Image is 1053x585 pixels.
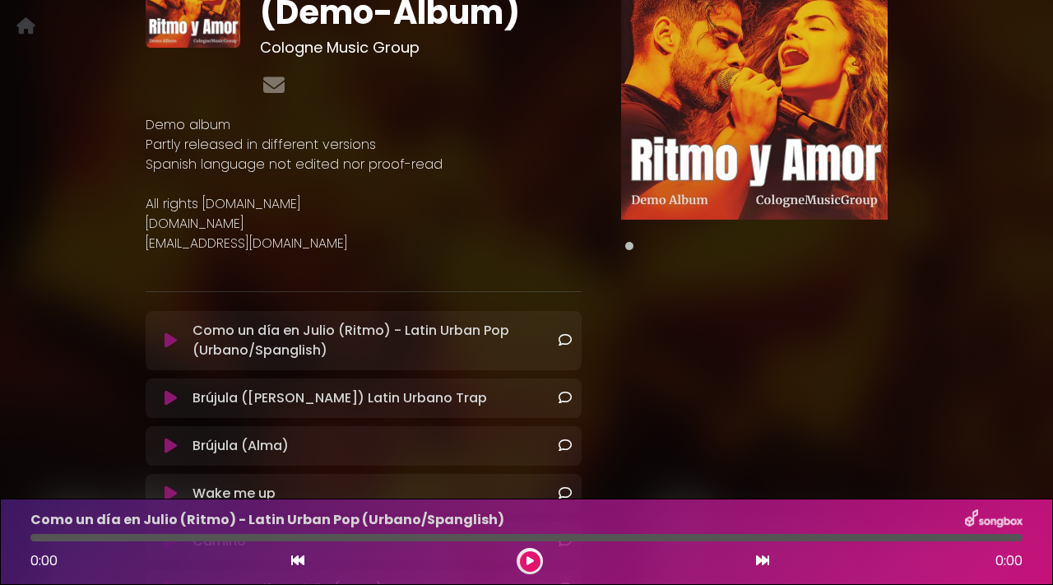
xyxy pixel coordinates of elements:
p: [DOMAIN_NAME] [146,214,582,234]
img: songbox-logo-white.png [965,509,1023,531]
span: 0:00 [30,551,58,570]
p: Como un día en Julio (Ritmo) - Latin Urban Pop (Urbano/Spanglish) [193,321,559,360]
p: Spanish language not edited nor proof-read [146,155,582,174]
p: Brújula (Alma) [193,436,289,456]
span: 0:00 [995,551,1023,571]
p: Brújula ([PERSON_NAME]) Latin Urbano Trap [193,388,487,408]
p: Como un día en Julio (Ritmo) - Latin Urban Pop (Urbano/Spanglish) [30,510,504,530]
p: Demo album [146,115,582,135]
p: Wake me up [193,484,276,504]
p: Partly released in different versions [146,135,582,155]
h3: Cologne Music Group [260,39,582,57]
p: All rights [DOMAIN_NAME] [146,194,582,214]
p: [EMAIL_ADDRESS][DOMAIN_NAME] [146,234,582,253]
